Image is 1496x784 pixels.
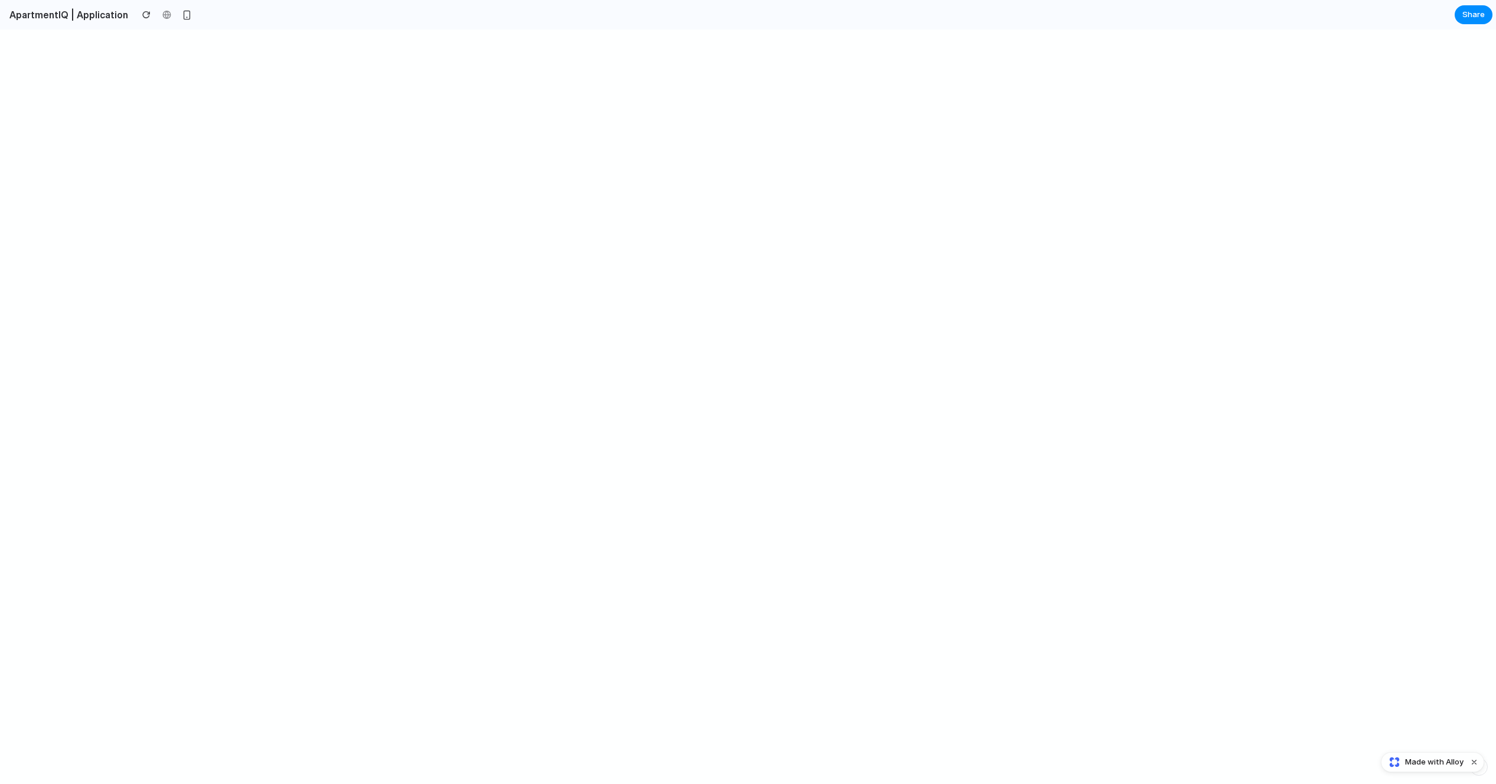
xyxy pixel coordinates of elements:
span: Made with Alloy [1405,756,1464,768]
h2: ApartmentIQ | Application [5,8,128,22]
span: Share [1462,9,1485,21]
a: Made with Alloy [1381,756,1465,768]
button: Dismiss watermark [1467,755,1481,769]
button: Share [1455,5,1492,24]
